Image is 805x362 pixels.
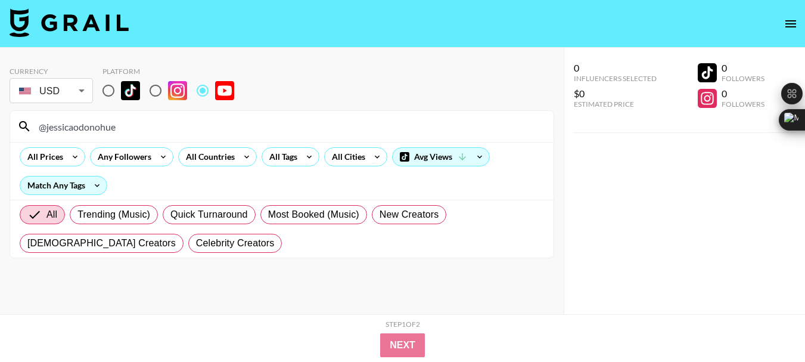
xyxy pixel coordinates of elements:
input: Search by User Name [32,117,546,136]
div: Estimated Price [574,100,657,109]
div: Any Followers [91,148,154,166]
span: Trending (Music) [77,208,150,222]
div: Step 1 of 2 [386,320,420,329]
span: New Creators [380,208,439,222]
span: Most Booked (Music) [268,208,359,222]
div: Currency [10,67,93,76]
button: Next [380,333,425,357]
div: Followers [722,100,764,109]
span: [DEMOGRAPHIC_DATA] Creators [27,236,176,250]
img: YouTube [215,81,234,100]
span: Celebrity Creators [196,236,275,250]
div: $0 [574,88,657,100]
div: 0 [722,88,764,100]
div: 0 [574,62,657,74]
div: Followers [722,74,764,83]
iframe: Drift Widget Chat Controller [745,302,791,348]
div: Platform [102,67,244,76]
span: Quick Turnaround [170,208,248,222]
div: USD [12,81,91,101]
div: All Cities [325,148,368,166]
img: TikTok [121,81,140,100]
div: Match Any Tags [20,177,107,194]
div: All Prices [20,148,66,166]
div: All Countries [179,148,237,166]
div: All Tags [262,148,300,166]
img: Instagram [168,81,187,100]
img: Grail Talent [10,8,129,37]
span: All [46,208,57,222]
div: Avg Views [393,148,489,166]
div: 0 [722,62,764,74]
div: Influencers Selected [574,74,657,83]
button: open drawer [779,12,803,36]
